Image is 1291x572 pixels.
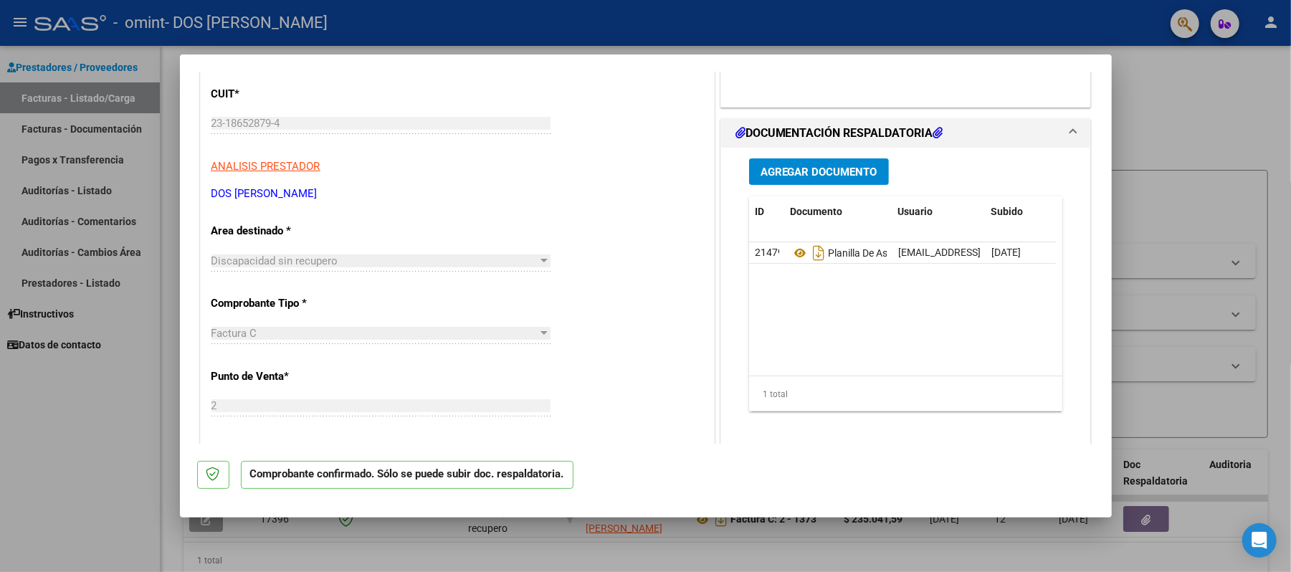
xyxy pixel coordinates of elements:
[991,206,1024,217] span: Subido
[241,461,573,489] p: Comprobante confirmado. Sólo se puede subir doc. respaldatoria.
[749,196,785,227] datatable-header-cell: ID
[211,254,338,267] span: Discapacidad sin recupero
[211,223,359,239] p: Area destinado *
[211,441,359,457] p: Número
[749,376,1063,412] div: 1 total
[898,206,933,217] span: Usuario
[211,160,320,173] span: ANALISIS PRESTADOR
[791,206,843,217] span: Documento
[755,247,783,258] span: 21479
[211,295,359,312] p: Comprobante Tipo *
[809,242,828,264] i: Descargar documento
[721,148,1091,445] div: DOCUMENTACIÓN RESPALDATORIA
[892,196,986,227] datatable-header-cell: Usuario
[986,196,1057,227] datatable-header-cell: Subido
[785,196,892,227] datatable-header-cell: Documento
[761,166,877,178] span: Agregar Documento
[211,368,359,385] p: Punto de Venta
[749,158,889,185] button: Agregar Documento
[991,247,1021,258] span: [DATE]
[735,125,943,142] h1: DOCUMENTACIÓN RESPALDATORIA
[211,186,703,202] p: DOS [PERSON_NAME]
[1242,523,1277,558] div: Open Intercom Messenger
[791,247,958,259] span: Planilla De Asistencia 202507
[211,327,257,340] span: Factura C
[211,86,359,103] p: CUIT
[721,119,1091,148] mat-expansion-panel-header: DOCUMENTACIÓN RESPALDATORIA
[755,206,764,217] span: ID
